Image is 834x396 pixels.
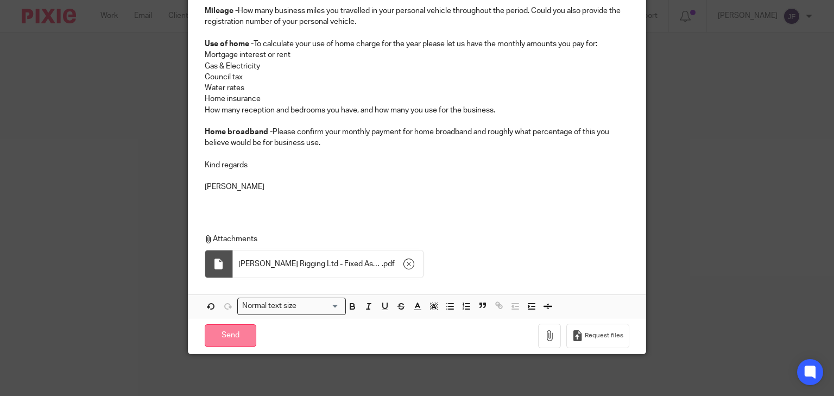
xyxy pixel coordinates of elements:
span: [PERSON_NAME] Rigging Ltd - Fixed Assets - [DATE] [238,259,382,269]
input: Search for option [300,300,339,312]
p: Attachments [205,234,624,244]
span: Normal text size [240,300,299,312]
span: pdf [383,259,395,269]
p: Water rates [205,83,630,93]
p: How many business miles you travelled in your personal vehicle throughout the period. Could you a... [205,5,630,28]
strong: Home broadband - [205,128,273,136]
div: Search for option [237,298,346,315]
p: Council tax [205,72,630,83]
p: Kind regards [205,160,630,171]
span: Request files [585,331,623,340]
strong: Use of home - [205,40,254,48]
p: [PERSON_NAME] [205,181,630,192]
input: Send [205,324,256,348]
p: Please confirm your monthly payment for home broadband and roughly what percentage of this you be... [205,127,630,149]
button: Request files [566,324,629,348]
div: . [233,250,423,278]
strong: Mileage - [205,7,238,15]
p: To calculate your use of home charge for the year please let us have the monthly amounts you pay ... [205,39,630,49]
p: How many reception and bedrooms you have, and how many you use for the business. [205,105,630,116]
p: Home insurance [205,93,630,104]
p: Gas & Electricity [205,61,630,72]
p: Mortgage interest or rent [205,49,630,60]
